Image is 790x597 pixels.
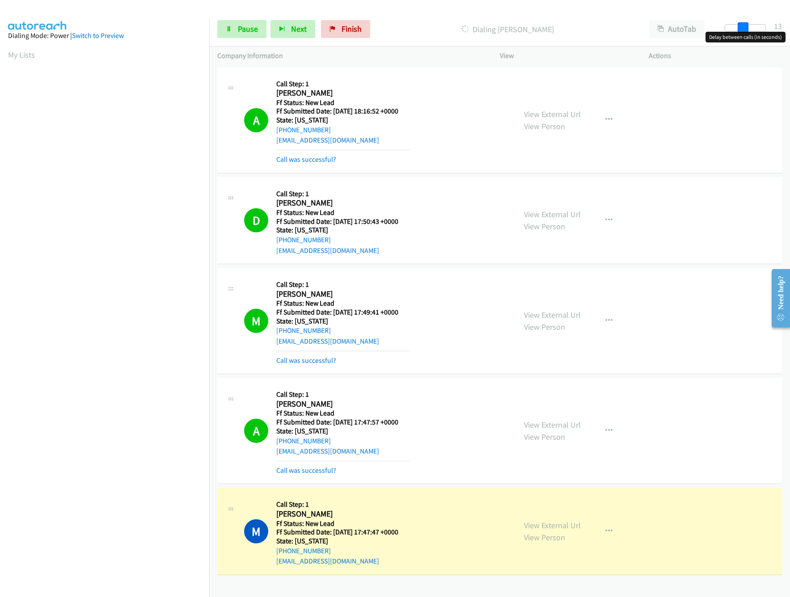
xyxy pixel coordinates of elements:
h2: [PERSON_NAME] [276,399,410,409]
a: [EMAIL_ADDRESS][DOMAIN_NAME] [276,337,379,345]
h5: Call Step: 1 [276,280,410,289]
iframe: Dialpad [8,69,209,493]
h5: State: [US_STATE] [276,116,410,125]
p: Dialing [PERSON_NAME] [382,23,633,35]
a: [PHONE_NUMBER] [276,126,331,134]
a: View Person [524,322,565,332]
a: [EMAIL_ADDRESS][DOMAIN_NAME] [276,136,379,144]
h1: D [244,208,268,232]
h5: Call Step: 1 [276,80,410,88]
a: View External Url [524,310,581,320]
a: View Person [524,121,565,131]
a: View External Url [524,520,581,530]
h5: Ff Submitted Date: [DATE] 17:47:57 +0000 [276,418,410,427]
span: Finish [342,24,362,34]
a: View External Url [524,109,581,119]
h5: Ff Submitted Date: [DATE] 17:50:43 +0000 [276,217,410,226]
p: Actions [649,50,782,61]
span: Next [291,24,307,34]
a: [EMAIL_ADDRESS][DOMAIN_NAME] [276,447,379,455]
h5: State: [US_STATE] [276,317,410,326]
div: Delay between calls (in seconds) [706,32,786,42]
span: Pause [238,24,258,34]
a: My Lists [8,50,35,60]
h5: Call Step: 1 [276,500,410,509]
h5: Ff Status: New Lead [276,299,410,308]
h2: [PERSON_NAME] [276,509,410,519]
iframe: Resource Center [765,263,790,334]
h5: Ff Submitted Date: [DATE] 17:47:47 +0000 [276,528,410,537]
button: AutoTab [649,20,705,38]
h1: M [244,309,268,333]
a: Pause [217,20,266,38]
a: [PHONE_NUMBER] [276,326,331,335]
a: [EMAIL_ADDRESS][DOMAIN_NAME] [276,557,379,565]
button: Next [270,20,315,38]
a: Finish [321,20,370,38]
a: View External Url [524,420,581,430]
a: [PHONE_NUMBER] [276,235,331,244]
p: View [500,50,633,61]
h5: Ff Status: New Lead [276,98,410,107]
a: [PHONE_NUMBER] [276,437,331,445]
a: Call was successful? [276,356,336,365]
h5: Ff Submitted Date: [DATE] 18:16:52 +0000 [276,107,410,116]
h5: Call Step: 1 [276,390,410,399]
h1: A [244,419,268,443]
a: View Person [524,432,565,442]
h2: [PERSON_NAME] [276,198,410,208]
a: [EMAIL_ADDRESS][DOMAIN_NAME] [276,246,379,255]
h5: Call Step: 1 [276,189,410,198]
a: Switch to Preview [72,31,124,40]
a: [PHONE_NUMBER] [276,547,331,555]
a: Call was successful? [276,155,336,164]
div: Dialing Mode: Power | [8,30,201,41]
h2: [PERSON_NAME] [276,289,410,299]
a: Call was successful? [276,466,336,475]
h5: State: [US_STATE] [276,537,410,546]
h5: Ff Status: New Lead [276,519,410,528]
h1: A [244,108,268,132]
h1: M [244,519,268,543]
a: View Person [524,532,565,542]
h5: State: [US_STATE] [276,226,410,235]
a: View Person [524,221,565,231]
div: 13 [774,20,782,32]
a: View External Url [524,209,581,219]
h5: Ff Status: New Lead [276,409,410,418]
h5: State: [US_STATE] [276,427,410,436]
h5: Ff Status: New Lead [276,208,410,217]
h5: Ff Submitted Date: [DATE] 17:49:41 +0000 [276,308,410,317]
h2: [PERSON_NAME] [276,88,410,98]
p: Company Information [217,50,484,61]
